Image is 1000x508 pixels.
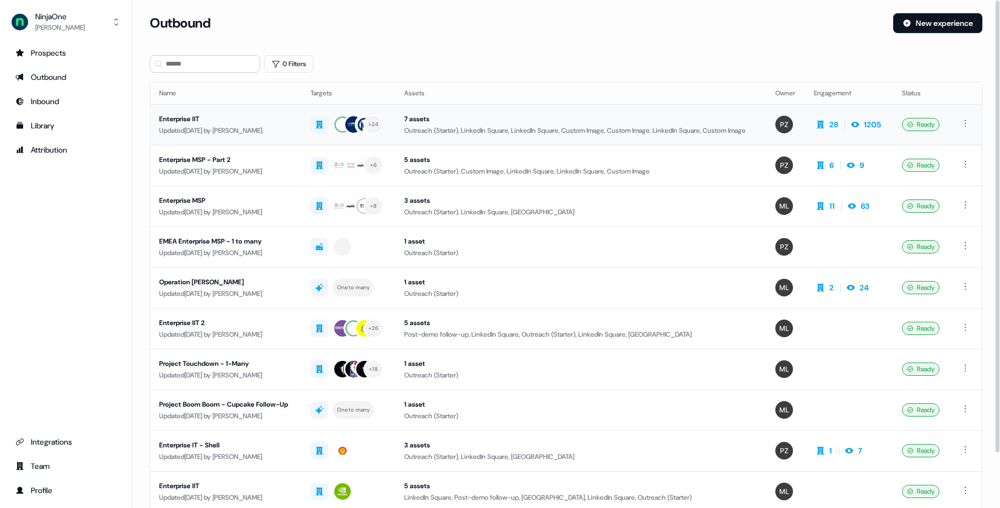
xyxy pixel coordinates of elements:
div: 5 assets [404,154,758,165]
div: 7 assets [404,114,758,125]
div: 5 assets [404,480,758,491]
button: New experience [893,13,982,33]
div: Outbound [15,72,116,83]
div: Ready [902,444,939,457]
a: Go to templates [9,117,123,134]
div: Enterprise IIT [159,114,293,125]
div: Prospects [15,47,116,58]
img: Petra [775,116,793,133]
div: Team [15,461,116,472]
div: Outreach (Starter) [404,288,758,299]
div: + 24 [368,120,378,129]
div: Enterprise IT - Shell [159,440,293,451]
div: 1 asset [404,358,758,369]
div: EMEA Enterprise MSP - 1 to many [159,236,293,247]
div: Outreach (Starter), LinkedIn Square, LinkedIn Square, Custom Image, Custom Image, LinkedIn Square... [404,125,758,136]
div: 63 [861,201,869,212]
h3: Outbound [150,15,210,31]
div: 3 assets [404,195,758,206]
div: Updated [DATE] by [PERSON_NAME] [159,492,293,503]
div: LinkedIn Square, Post-demo follow-up, [GEOGRAPHIC_DATA], LinkedIn Square, Outreach (Starter) [404,492,758,503]
a: Go to prospects [9,44,123,62]
div: Project Touchdown - 1-Many [159,358,293,369]
a: Go to integrations [9,433,123,451]
div: One to many [337,405,369,415]
th: Name [150,82,302,104]
div: Ready [902,363,939,376]
img: Megan [775,360,793,378]
a: Go to attribution [9,141,123,159]
div: 1205 [864,119,881,130]
a: Go to profile [9,482,123,499]
div: + 6 [370,160,377,170]
a: Go to team [9,457,123,475]
div: Updated [DATE] by [PERSON_NAME] [159,410,293,421]
div: 3 assets [404,440,758,451]
div: 28 [829,119,838,130]
div: Profile [15,485,116,496]
div: Enterprise MSP [159,195,293,206]
div: Integrations [15,436,116,447]
div: Updated [DATE] by [PERSON_NAME] [159,288,293,299]
div: Project Boom Boom - Cupcake Follow-Up [159,399,293,410]
div: Enterprise MSP - Part 2 [159,154,293,165]
img: Petra [775,238,793,256]
div: Outreach (Starter), LinkedIn Square, [GEOGRAPHIC_DATA] [404,451,758,462]
div: Library [15,120,116,131]
div: Ready [902,403,939,417]
div: 1 [829,445,832,456]
div: Ready [902,485,939,498]
div: Updated [DATE] by [PERSON_NAME] [159,207,293,218]
div: + 18 [369,364,378,374]
a: Go to outbound experience [9,68,123,86]
div: Ready [902,322,939,335]
div: Ready [902,118,939,131]
th: Assets [395,82,767,104]
div: 24 [860,282,869,293]
div: Updated [DATE] by [PERSON_NAME] [159,329,293,340]
img: Megan [775,197,793,215]
button: NinjaOne[PERSON_NAME] [9,9,123,35]
div: Updated [DATE] by [PERSON_NAME] [159,125,293,136]
div: 2 [829,282,834,293]
div: + 26 [368,323,378,333]
div: Post-demo follow-up, LinkedIn Square, Outreach (Starter), LinkedIn Square, [GEOGRAPHIC_DATA] [404,329,758,340]
div: Ready [902,281,939,294]
div: Enterprise IIT [159,480,293,491]
div: Attribution [15,144,116,155]
div: Updated [DATE] by [PERSON_NAME] [159,370,293,381]
div: Updated [DATE] by [PERSON_NAME] [159,247,293,258]
img: Megan [775,483,793,500]
div: Outreach (Starter) [404,410,758,421]
img: Petra [775,442,793,460]
div: Ready [902,199,939,213]
div: Outreach (Starter) [404,370,758,381]
div: [PERSON_NAME] [35,22,85,33]
div: Operation [PERSON_NAME] [159,277,293,288]
div: 1 asset [404,236,758,247]
th: Engagement [805,82,893,104]
div: 6 [829,160,834,171]
div: Ready [902,159,939,172]
div: Enterprise IIT 2 [159,317,293,328]
div: 1 asset [404,277,758,288]
th: Targets [302,82,395,104]
div: Inbound [15,96,116,107]
img: Megan [775,401,793,419]
div: Updated [DATE] by [PERSON_NAME] [159,451,293,462]
div: + 8 [370,201,377,211]
div: Updated [DATE] by [PERSON_NAME] [159,166,293,177]
div: Outreach (Starter), Custom Image, LinkedIn Square, LinkedIn Square, Custom Image [404,166,758,177]
div: 7 [858,445,862,456]
div: 11 [829,201,835,212]
div: Outreach (Starter), LinkedIn Square, [GEOGRAPHIC_DATA] [404,207,758,218]
div: 9 [860,160,864,171]
img: Megan [775,279,793,296]
div: 5 assets [404,317,758,328]
div: NinjaOne [35,11,85,22]
div: Outreach (Starter) [404,247,758,258]
div: 1 asset [404,399,758,410]
a: Go to Inbound [9,93,123,110]
div: One to many [337,283,369,293]
th: Owner [767,82,805,104]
